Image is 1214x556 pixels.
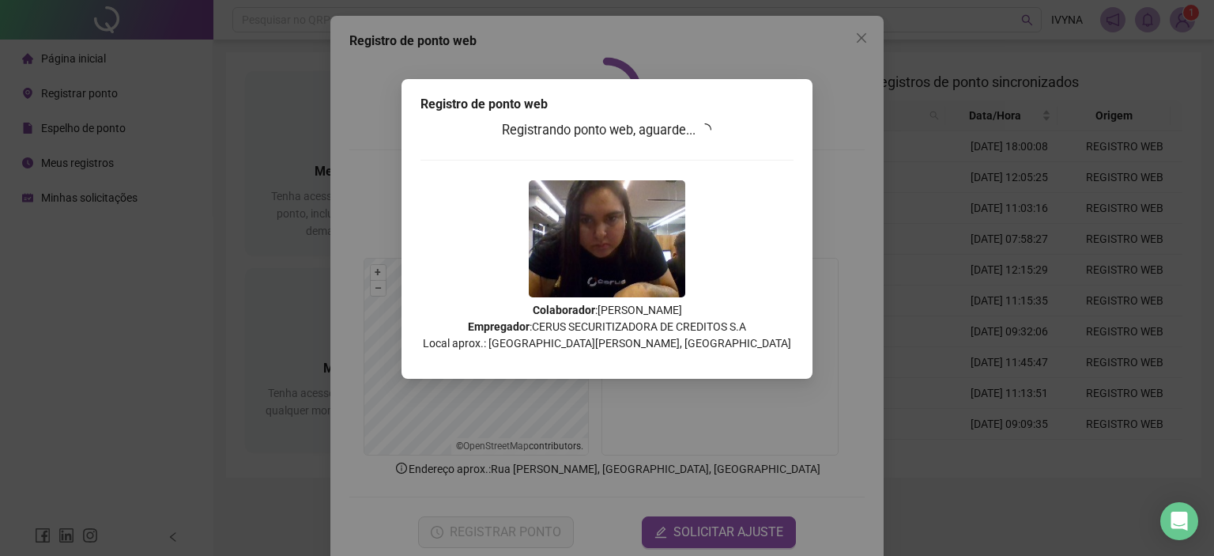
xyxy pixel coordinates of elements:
[699,123,713,137] span: loading
[468,320,530,333] strong: Empregador
[420,120,794,141] h3: Registrando ponto web, aguarde...
[420,95,794,114] div: Registro de ponto web
[420,302,794,352] p: : [PERSON_NAME] : CERUS SECURITIZADORA DE CREDITOS S.A Local aprox.: [GEOGRAPHIC_DATA][PERSON_NAM...
[533,304,595,316] strong: Colaborador
[1160,502,1198,540] div: Open Intercom Messenger
[529,180,685,297] img: 2Q==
